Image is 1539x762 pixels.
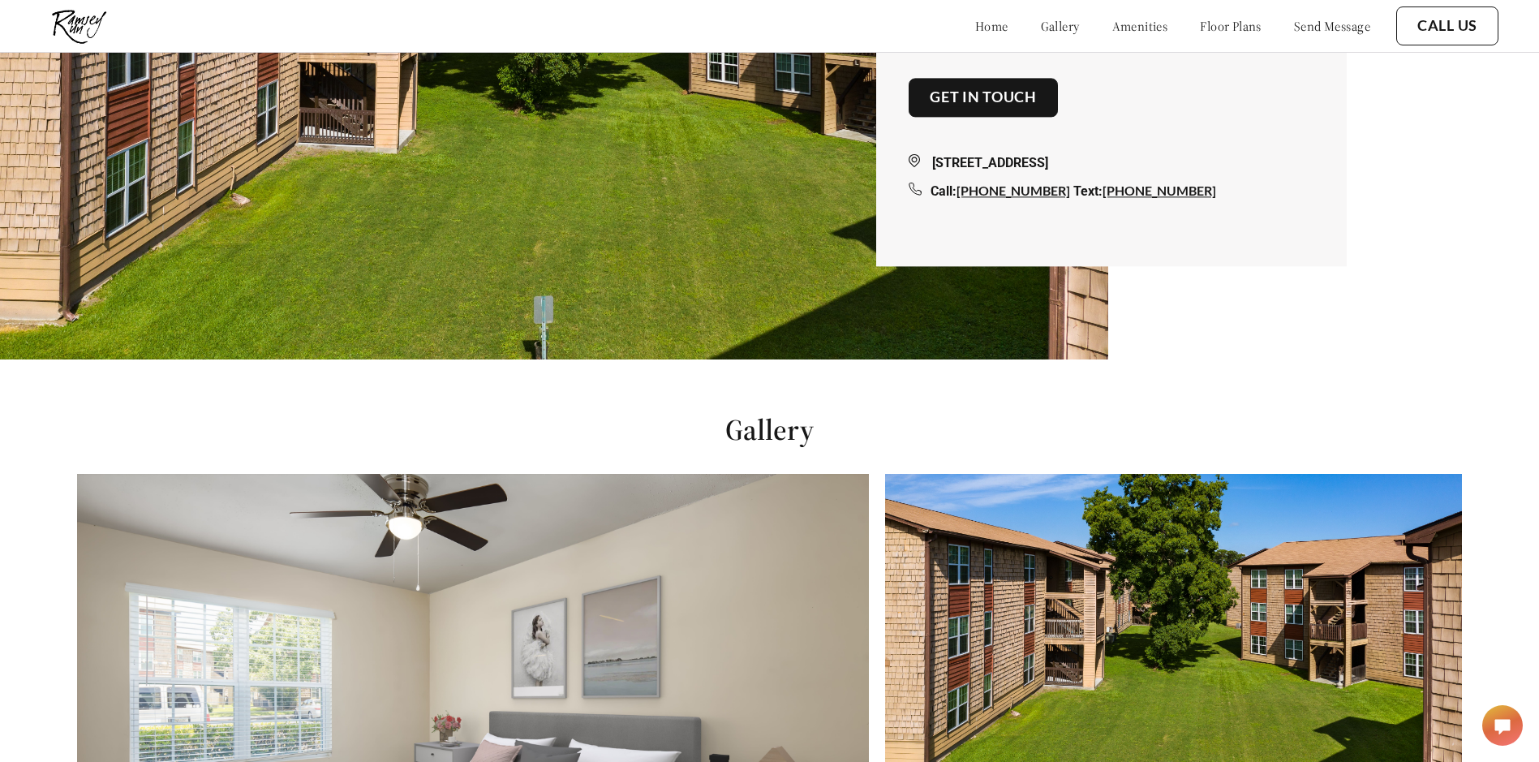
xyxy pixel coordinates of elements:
span: Call: [931,183,957,199]
span: Text: [1073,183,1103,199]
a: home [975,18,1008,34]
button: Call Us [1396,6,1498,45]
a: gallery [1041,18,1080,34]
a: floor plans [1200,18,1262,34]
a: [PHONE_NUMBER] [1103,183,1216,198]
a: send message [1294,18,1370,34]
div: [STREET_ADDRESS] [909,153,1314,173]
a: amenities [1112,18,1168,34]
a: [PHONE_NUMBER] [957,183,1070,198]
a: Call Us [1417,17,1477,35]
button: Get in touch [909,79,1058,118]
a: Get in touch [930,89,1037,107]
img: ramsey_run_logo.jpg [41,4,118,48]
